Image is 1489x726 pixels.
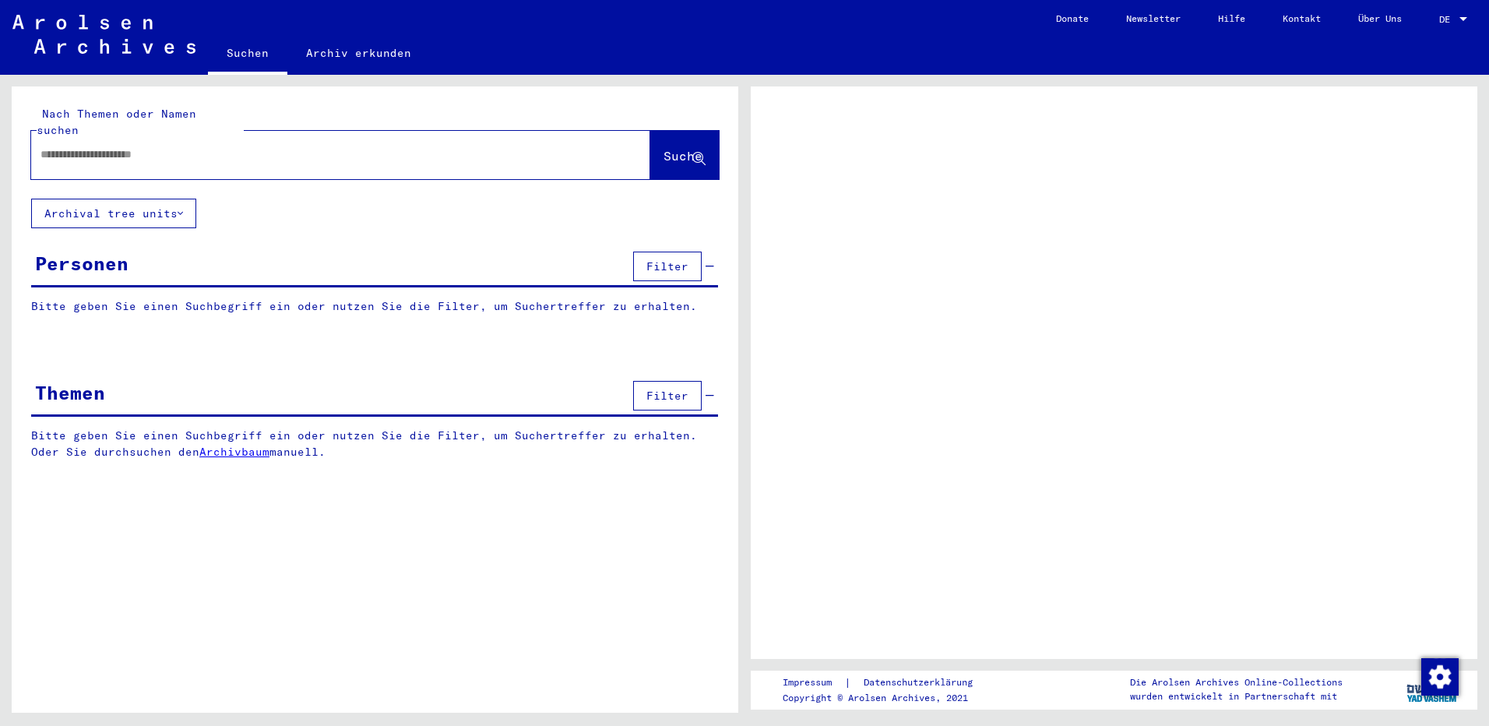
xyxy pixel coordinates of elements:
[646,389,688,403] span: Filter
[783,675,844,691] a: Impressum
[31,428,719,460] p: Bitte geben Sie einen Suchbegriff ein oder nutzen Sie die Filter, um Suchertreffer zu erhalten. O...
[287,34,430,72] a: Archiv erkunden
[783,691,991,705] p: Copyright © Arolsen Archives, 2021
[1439,14,1456,25] span: DE
[783,675,991,691] div: |
[35,379,105,407] div: Themen
[31,199,196,228] button: Archival tree units
[199,445,269,459] a: Archivbaum
[650,131,719,179] button: Suche
[1421,658,1459,696] img: Zustimmung ändern
[31,298,718,315] p: Bitte geben Sie einen Suchbegriff ein oder nutzen Sie die Filter, um Suchertreffer zu erhalten.
[37,107,196,137] mat-label: Nach Themen oder Namen suchen
[851,675,991,691] a: Datenschutzerklärung
[35,249,128,277] div: Personen
[633,381,702,411] button: Filter
[646,259,688,273] span: Filter
[12,15,195,54] img: Arolsen_neg.svg
[208,34,287,75] a: Suchen
[664,148,702,164] span: Suche
[1130,675,1343,689] p: Die Arolsen Archives Online-Collections
[1130,689,1343,703] p: wurden entwickelt in Partnerschaft mit
[1420,657,1458,695] div: Zustimmung ändern
[633,252,702,281] button: Filter
[1403,670,1462,709] img: yv_logo.png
